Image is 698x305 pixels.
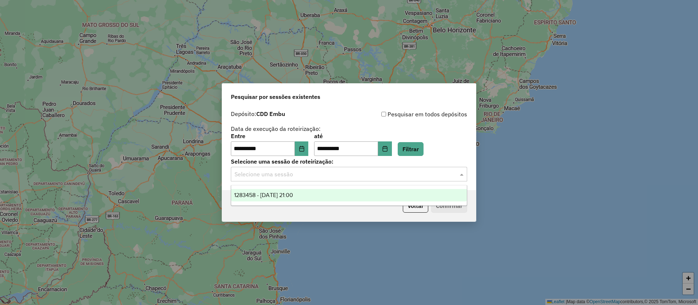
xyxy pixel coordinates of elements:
label: até [314,132,392,140]
button: Voltar [403,199,428,213]
span: Pesquisar por sessões existentes [231,92,320,101]
strong: CDD Embu [256,110,285,117]
span: 1283458 - [DATE] 21:00 [234,192,293,198]
button: Choose Date [295,141,309,156]
label: Depósito: [231,109,285,118]
label: Data de execução da roteirização: [231,124,321,133]
button: Choose Date [378,141,392,156]
label: Entre [231,132,308,140]
button: Filtrar [398,142,424,156]
div: Pesquisar em todos depósitos [349,110,467,119]
label: Selecione uma sessão de roteirização: [231,157,467,166]
ng-dropdown-panel: Options list [231,185,467,206]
